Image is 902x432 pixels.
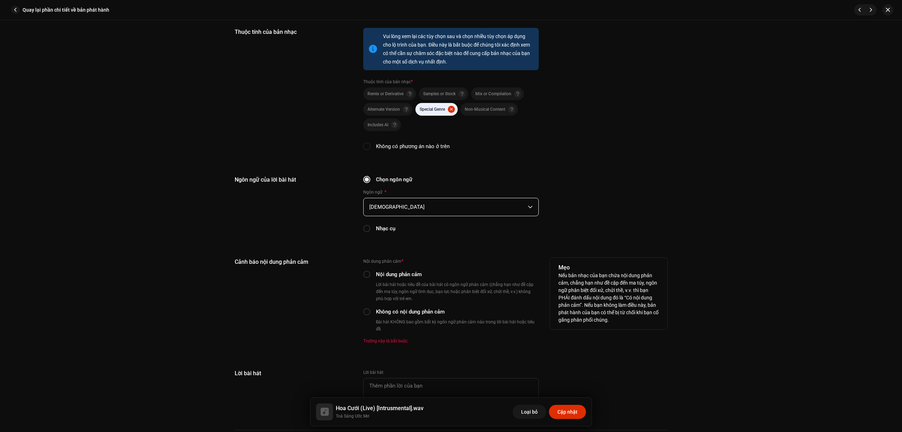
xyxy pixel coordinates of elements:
span: Non-Musical Content [465,107,505,112]
h5: Thuộc tính của bản nhạc [235,28,352,36]
h5: Cảnh báo nội dung phản cảm [235,258,352,266]
label: Không có phương án nào ở trên [376,142,450,150]
span: Special Genre [420,107,445,112]
p: Nếu bản nhạc của bạn chứa nội dung phản cảm, chẳng hạn như đề cập đến ma túy, ngôn ngữ phân biệt ... [558,272,659,324]
label: Nội dung phản cảm [376,270,422,278]
span: Includes AI [367,122,388,127]
span: Vietnamese [369,198,528,216]
h5: Lời bài hát [235,369,352,378]
span: Samples or Stock [423,91,456,96]
button: Cập nhật [549,405,586,419]
label: Lời bài hát [363,370,383,375]
p-togglebutton: Samples or Stock [419,87,468,100]
p-togglebutton: Special Genre [415,103,458,116]
div: dropdown trigger [528,198,533,216]
h5: Ngôn ngữ của lời bài hát [235,176,352,184]
span: Alternate Version [367,107,400,112]
button: Loại bỏ [513,405,546,419]
p-togglebutton: Remix or Derivative [363,87,416,100]
small: Nội dung phản cảm [363,258,401,265]
span: Loại bỏ [521,405,538,419]
label: Ngôn ngữ [363,189,387,195]
label: Nhạc cụ [376,225,395,232]
span: Remix or Derivative [367,91,403,96]
span: Mix or Compilation [475,91,511,96]
label: Không có nội dung phản cảm [376,308,445,316]
h5: Hoa Cưới (Live) [Intrusmental].wav [336,404,424,413]
p-togglebutton: Mix or Compilation [471,87,524,100]
small: Bài hát KHÔNG bao gồm bất kỳ ngôn ngữ phản cảm nào trong lời bài hát hoặc tiêu đề. [375,318,539,333]
label: Chọn ngôn ngữ [376,176,412,183]
div: Vui lòng xem lại các tùy chọn sau và chọn nhiều tùy chọn áp dụng cho lộ trình của bạn. Điều này l... [383,32,533,66]
span: Cập nhật [557,405,577,419]
p-togglebutton: Non-Musical Content [461,103,518,116]
label: Thuộc tính của bản nhạc [363,79,413,85]
small: Hoa Cưới (Live) [Intrusmental].wav [336,413,424,420]
h5: Mẹo [558,263,659,272]
small: Lời bài hát hoặc tiêu đề của bài hát có ngôn ngữ phản cảm (chẳng hạn như đề cập đến ma túy, ngôn ... [375,281,539,302]
span: Trường này là bắt buộc. [363,338,539,344]
p-togglebutton: Alternate Version [363,103,413,116]
p-togglebutton: Includes AI [363,118,401,131]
